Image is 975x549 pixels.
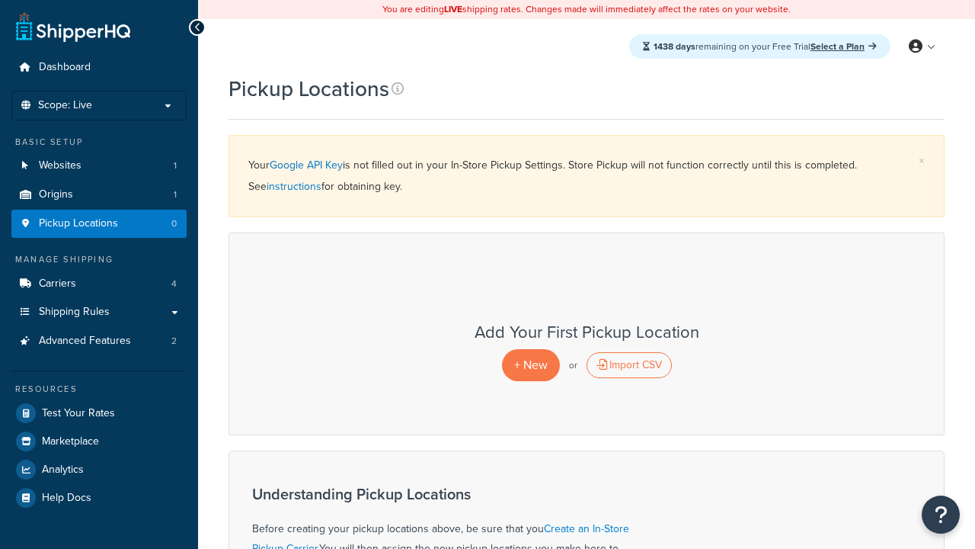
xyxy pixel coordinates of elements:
a: Help Docs [11,484,187,512]
span: Scope: Live [38,99,92,112]
span: 2 [171,335,177,348]
a: Origins 1 [11,181,187,209]
div: remaining on your Free Trial [629,34,890,59]
a: × [919,155,925,167]
span: Shipping Rules [39,306,110,319]
div: Manage Shipping [11,253,187,266]
span: Marketplace [42,435,99,448]
span: Pickup Locations [39,217,118,230]
li: Websites [11,152,187,180]
span: Advanced Features [39,335,131,348]
div: Basic Setup [11,136,187,149]
span: + New [514,356,548,374]
li: Carriers [11,270,187,298]
a: Advanced Features 2 [11,327,187,355]
a: Dashboard [11,53,187,82]
span: Test Your Rates [42,407,115,420]
li: Pickup Locations [11,210,187,238]
span: 4 [171,278,177,291]
a: Pickup Locations 0 [11,210,187,238]
span: Carriers [39,278,76,291]
span: Analytics [42,464,84,477]
b: LIVE [444,2,462,16]
a: Websites 1 [11,152,187,180]
span: Help Docs [42,492,91,505]
h3: Understanding Pickup Locations [252,486,633,502]
span: 0 [171,217,177,230]
span: 1 [174,159,177,172]
button: Open Resource Center [922,496,960,534]
span: Dashboard [39,61,91,74]
a: instructions [267,178,321,194]
a: Select a Plan [810,40,877,53]
strong: 1438 days [654,40,695,53]
a: Test Your Rates [11,400,187,427]
h1: Pickup Locations [229,74,389,104]
a: Shipping Rules [11,298,187,326]
a: Analytics [11,456,187,483]
li: Advanced Features [11,327,187,355]
a: Carriers 4 [11,270,187,298]
li: Origins [11,181,187,209]
div: Your is not filled out in your In-Store Pickup Settings. Store Pickup will not function correctly... [248,155,925,197]
span: Origins [39,188,73,201]
a: ShipperHQ Home [16,11,130,42]
div: Resources [11,383,187,396]
a: + New [502,349,560,380]
span: Websites [39,159,82,172]
a: Marketplace [11,428,187,455]
p: or [569,355,577,376]
span: 1 [174,188,177,201]
a: Google API Key [270,157,343,173]
div: Import CSV [587,352,672,378]
h3: Add Your First Pickup Location [245,323,929,342]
